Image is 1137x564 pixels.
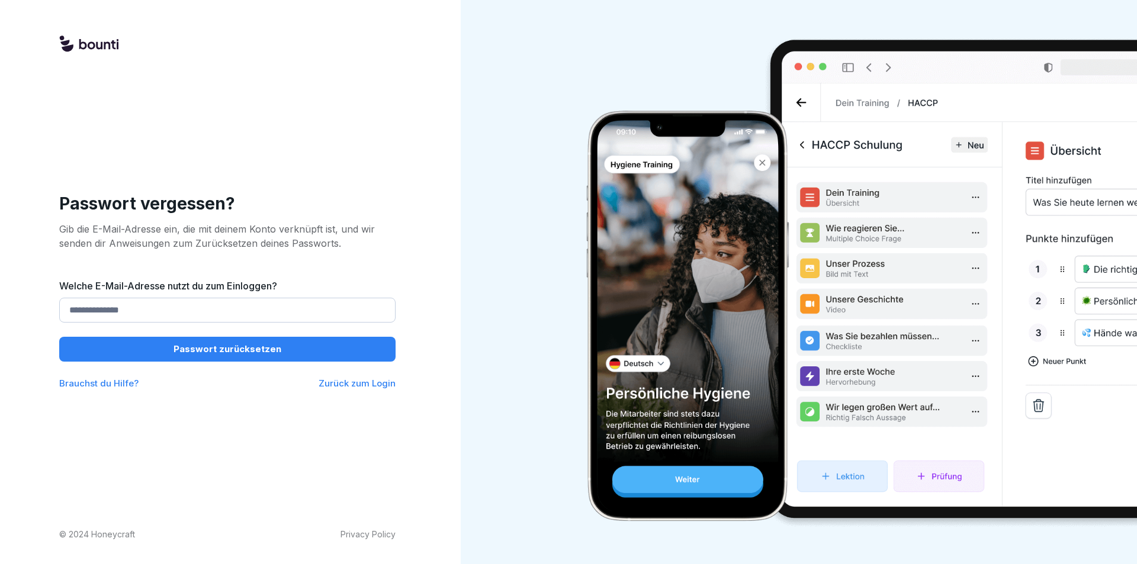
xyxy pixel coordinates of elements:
p: Gib die E-Mail-Adresse ein, die mit deinem Konto verknüpft ist, und wir senden dir Anweisungen zu... [59,222,396,250]
p: Passwort zurücksetzen [174,343,281,356]
a: Zurück zum Login [319,376,396,391]
p: © 2024 Honeycraft [59,528,135,540]
a: Brauchst du Hilfe? [59,376,139,391]
img: logo.svg [59,36,118,53]
span: Zurück zum Login [319,378,396,389]
a: Privacy Policy [341,528,396,540]
h1: Passwort vergessen? [59,191,396,216]
label: Welche E-Mail-Adresse nutzt du zum Einloggen? [59,279,396,293]
button: Passwort zurücksetzen [59,337,396,362]
span: Brauchst du Hilfe? [59,378,139,389]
